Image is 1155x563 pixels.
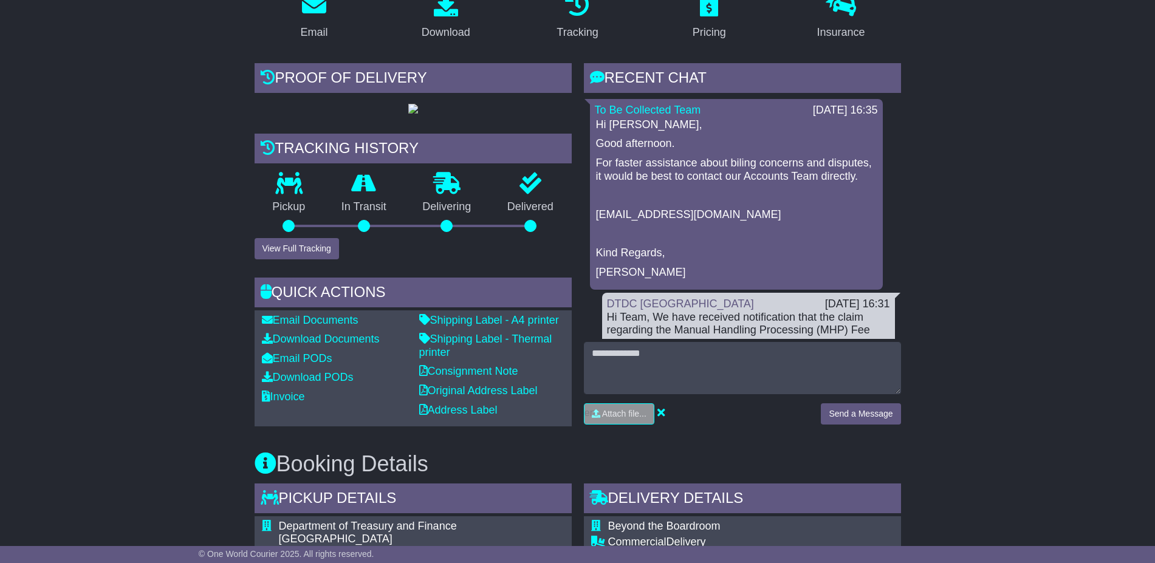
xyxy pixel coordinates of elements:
[419,384,538,397] a: Original Address Label
[596,208,877,222] p: [EMAIL_ADDRESS][DOMAIN_NAME]
[255,200,324,214] p: Pickup
[419,365,518,377] a: Consignment Note
[422,24,470,41] div: Download
[255,63,572,96] div: Proof of Delivery
[607,298,754,310] a: DTDC [GEOGRAPHIC_DATA]
[825,298,890,311] div: [DATE] 16:31
[255,278,572,310] div: Quick Actions
[596,157,877,183] p: For faster assistance about biling concerns and disputes, it would be best to contact our Account...
[596,118,877,132] p: Hi [PERSON_NAME],
[584,63,901,96] div: RECENT CHAT
[408,104,418,114] img: GetPodImage
[595,104,701,116] a: To Be Collected Team
[255,483,572,516] div: Pickup Details
[419,333,552,358] a: Shipping Label - Thermal printer
[419,404,498,416] a: Address Label
[419,314,559,326] a: Shipping Label - A4 printer
[262,391,305,403] a: Invoice
[584,483,901,516] div: Delivery Details
[262,314,358,326] a: Email Documents
[596,266,877,279] p: [PERSON_NAME]
[596,137,877,151] p: Good afternoon.
[489,200,572,214] p: Delivered
[262,352,332,364] a: Email PODs
[262,333,380,345] a: Download Documents
[405,200,490,214] p: Delivering
[607,311,890,534] div: Hi Team, We have received notification that the claim regarding the Manual Handling Processing (M...
[608,536,667,548] span: Commercial
[557,24,598,41] div: Tracking
[255,238,339,259] button: View Full Tracking
[821,403,900,425] button: Send a Message
[608,536,842,549] div: Delivery
[323,200,405,214] p: In Transit
[817,24,865,41] div: Insurance
[608,520,721,532] span: Beyond the Boardroom
[813,104,878,117] div: [DATE] 16:35
[279,520,457,545] span: Department of Treasury and Finance [GEOGRAPHIC_DATA]
[693,24,726,41] div: Pricing
[262,371,354,383] a: Download PODs
[300,24,327,41] div: Email
[255,452,901,476] h3: Booking Details
[199,549,374,559] span: © One World Courier 2025. All rights reserved.
[596,247,877,260] p: Kind Regards,
[255,134,572,166] div: Tracking history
